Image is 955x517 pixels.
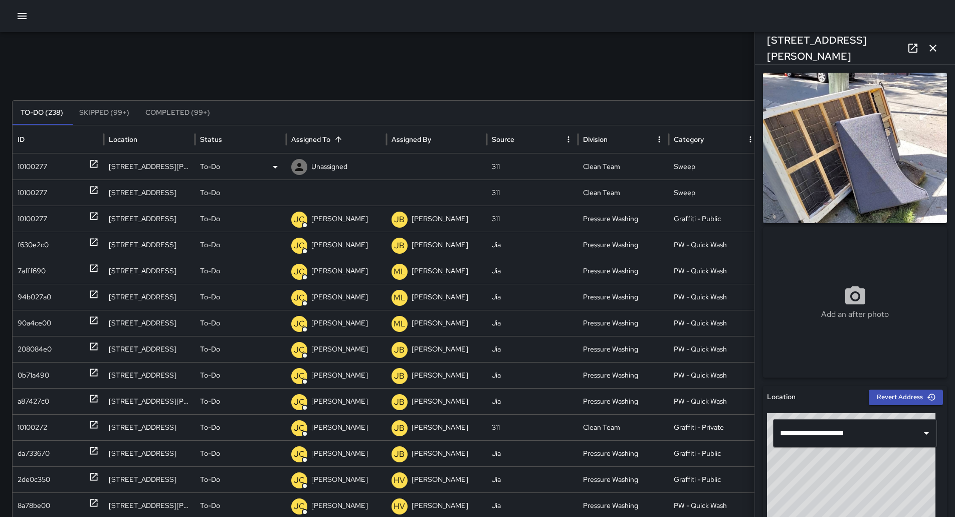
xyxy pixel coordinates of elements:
div: 25 8th Street [104,310,195,336]
div: Jia [487,466,578,492]
div: Jia [487,232,578,258]
p: JC [294,474,305,486]
p: JC [294,422,305,434]
p: [PERSON_NAME] [311,415,368,440]
p: JC [294,240,305,252]
div: Pressure Washing [578,466,669,492]
div: 1218 Market Street [104,284,195,310]
div: Jia [487,388,578,414]
p: [PERSON_NAME] [412,284,468,310]
p: JC [294,448,305,460]
div: Sweep [669,153,760,180]
p: JC [294,318,305,330]
div: 460 Natoma Street [104,466,195,492]
p: JB [394,344,405,356]
p: To-Do [200,441,220,466]
p: ML [394,292,406,304]
p: [PERSON_NAME] [311,363,368,388]
div: 950 Howard Street [104,388,195,414]
div: Clean Team [578,153,669,180]
div: Jia [487,310,578,336]
p: [PERSON_NAME] [412,232,468,258]
button: Division column menu [652,132,666,146]
button: Sort [331,132,345,146]
p: ML [394,318,406,330]
div: 1133 Market Street [104,232,195,258]
p: JC [294,266,305,278]
div: 184 6th Street [104,440,195,466]
div: Source [492,135,514,144]
p: JC [294,396,305,408]
div: Pressure Washing [578,362,669,388]
div: Pressure Washing [578,284,669,310]
div: Pressure Washing [578,388,669,414]
p: [PERSON_NAME] [412,336,468,362]
div: Sweep [669,180,760,206]
p: JC [294,344,305,356]
div: 1475 Mission Street [104,414,195,440]
p: [PERSON_NAME] [311,389,368,414]
div: Pressure Washing [578,440,669,466]
div: Assigned To [291,135,330,144]
div: 311 [487,206,578,232]
p: To-Do [200,258,220,284]
button: Skipped (99+) [71,101,137,125]
p: [PERSON_NAME] [311,310,368,336]
div: PW - Quick Wash [669,388,760,414]
p: [PERSON_NAME] [412,415,468,440]
p: [PERSON_NAME] [412,258,468,284]
button: Source column menu [561,132,576,146]
div: 0b71a490 [18,363,49,388]
p: [PERSON_NAME] [412,389,468,414]
p: ML [394,266,406,278]
p: [PERSON_NAME] [311,284,368,310]
div: 311 [487,180,578,206]
p: HV [394,500,405,512]
p: To-Do [200,310,220,336]
p: JC [294,370,305,382]
div: Pressure Washing [578,232,669,258]
div: Graffiti - Public [669,466,760,492]
div: 10100277 [18,154,47,180]
div: 94b027a0 [18,284,51,310]
div: 44 5th Street [104,362,195,388]
p: [PERSON_NAME] [412,441,468,466]
div: Graffiti - Private [669,414,760,440]
p: JB [394,396,405,408]
div: Location [109,135,137,144]
p: To-Do [200,232,220,258]
div: Assigned By [392,135,431,144]
p: To-Do [200,389,220,414]
div: Jia [487,336,578,362]
div: 208084e0 [18,336,52,362]
div: 991 Market Street [104,336,195,362]
div: 10100277 [18,180,47,206]
p: [PERSON_NAME] [412,206,468,232]
p: JB [394,240,405,252]
div: 195-197 6th Street [104,180,195,206]
div: PW - Quick Wash [669,258,760,284]
div: Jia [487,440,578,466]
div: PW - Quick Wash [669,232,760,258]
p: [PERSON_NAME] [412,467,468,492]
p: JB [394,448,405,460]
div: Status [200,135,222,144]
p: To-Do [200,415,220,440]
div: 311 [487,414,578,440]
p: JC [294,500,305,512]
div: 2de0c350 [18,467,50,492]
div: 1201 Market Street [104,258,195,284]
p: [PERSON_NAME] [311,206,368,232]
div: a87427c0 [18,389,49,414]
p: [PERSON_NAME] [311,441,368,466]
div: 10100272 [18,415,47,440]
div: Pressure Washing [578,310,669,336]
div: 7 Grace Street [104,206,195,232]
button: Category column menu [743,132,757,146]
div: Pressure Washing [578,336,669,362]
button: Completed (99+) [137,101,218,125]
div: PW - Quick Wash [669,336,760,362]
div: Pressure Washing [578,258,669,284]
div: da733670 [18,441,50,466]
p: To-Do [200,206,220,232]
